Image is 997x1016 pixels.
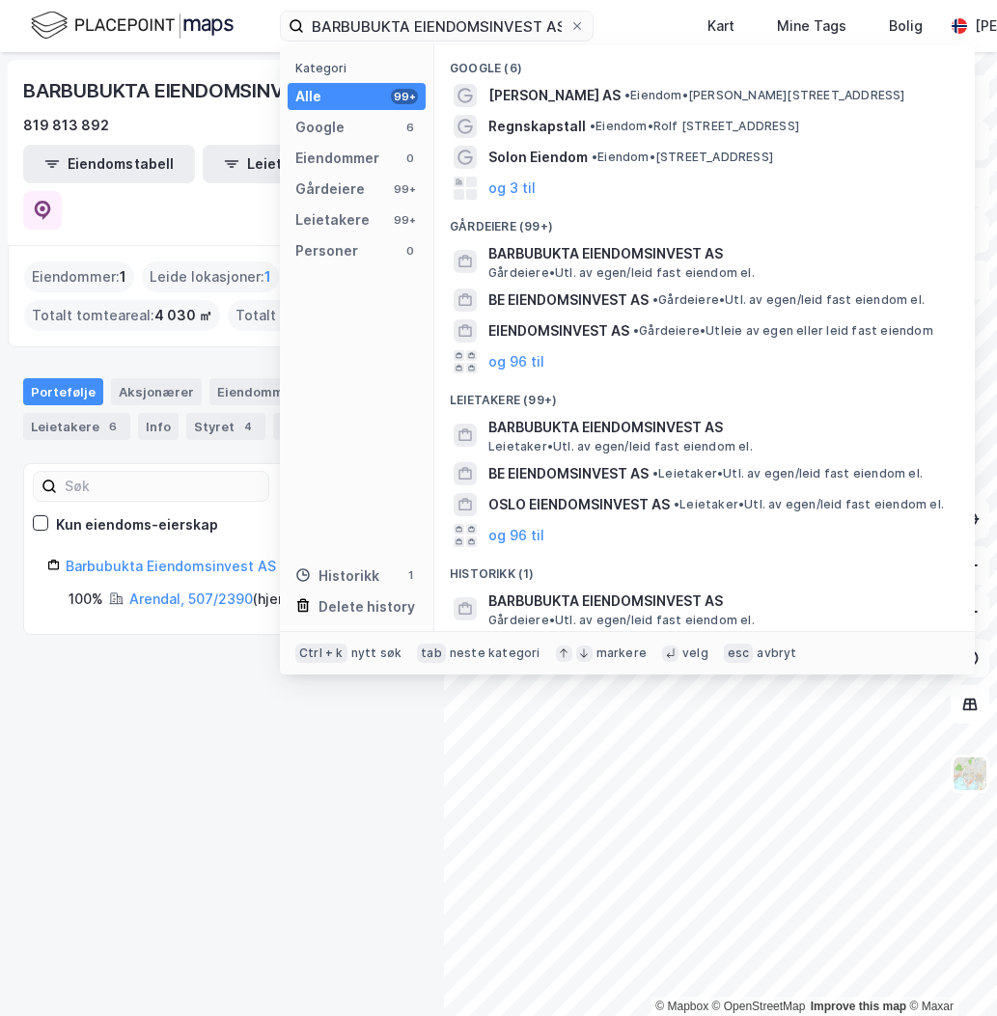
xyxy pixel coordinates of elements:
div: ( hjemmelshaver ) [129,588,365,611]
div: Eiendommer [209,378,328,405]
div: Leietakere [23,413,130,440]
img: Z [952,755,988,792]
img: logo.f888ab2527a4732fd821a326f86c7f29.svg [31,9,234,42]
span: • [652,292,658,307]
span: Eiendom • [PERSON_NAME][STREET_ADDRESS] [624,88,905,103]
div: nytt søk [351,645,402,661]
span: EIENDOMSINVEST AS [488,319,629,343]
a: OpenStreetMap [712,1000,806,1013]
div: Gårdeiere (99+) [434,204,975,238]
span: • [652,466,658,481]
div: Personer [295,239,358,262]
span: Eiendom • Rolf [STREET_ADDRESS] [590,119,799,134]
span: Leietaker • Utl. av egen/leid fast eiendom el. [674,497,944,512]
div: 99+ [391,212,418,228]
span: • [633,323,639,338]
button: og 96 til [488,350,544,373]
div: neste kategori [450,645,540,661]
span: BE EIENDOMSINVEST AS [488,288,649,312]
div: 6 [103,417,123,436]
span: 1 [264,265,271,288]
div: Portefølje [23,378,103,405]
div: Totalt byggareal : [228,300,412,331]
div: Gårdeiere [295,178,365,201]
div: Google (6) [434,45,975,80]
div: Styret [186,413,265,440]
span: Leietaker • Utl. av egen/leid fast eiendom el. [652,466,923,481]
div: 819 813 892 [23,114,109,137]
div: Delete history [318,595,415,618]
div: 1 [402,567,418,583]
a: Barbubukta Eiendomsinvest AS [66,558,276,574]
span: • [590,119,595,133]
span: 4 030 ㎡ [154,304,212,327]
div: tab [417,644,446,663]
button: og 96 til [488,524,544,547]
span: Solon Eiendom [488,146,588,169]
div: Google [295,116,345,139]
div: Aksjonærer [111,378,202,405]
div: BARBUBUKTA EIENDOMSINVEST AS [23,75,354,106]
input: Søk på adresse, matrikkel, gårdeiere, leietakere eller personer [304,12,569,41]
span: BARBUBUKTA EIENDOMSINVEST AS [488,416,952,439]
div: 6 [402,120,418,135]
div: Leietakere [295,208,370,232]
span: Gårdeiere • Utl. av egen/leid fast eiendom el. [652,292,925,308]
span: [PERSON_NAME] AS [488,84,621,107]
span: • [592,150,597,164]
div: Kategori [295,61,426,75]
div: Bolig [889,14,923,38]
span: Gårdeiere • Utl. av egen/leid fast eiendom el. [488,613,755,628]
div: Historikk (1) [434,551,975,586]
div: Eiendommer : [24,261,134,292]
div: Transaksjoner [273,413,405,440]
div: Totalt tomteareal : [24,300,220,331]
div: Info [138,413,179,440]
div: Ctrl + k [295,644,347,663]
div: 100% [69,588,103,611]
span: 1 [120,265,126,288]
div: velg [682,645,708,661]
a: Improve this map [811,1000,906,1013]
div: esc [724,644,754,663]
span: BARBUBUKTA EIENDOMSINVEST AS [488,242,952,265]
div: 0 [402,243,418,259]
button: Leietakertabell [203,145,374,183]
div: Kun eiendoms-eierskap [56,513,218,536]
input: Søk [57,472,268,501]
div: avbryt [757,645,796,661]
div: 99+ [391,89,418,104]
span: Gårdeiere • Utl. av egen/leid fast eiendom el. [488,265,755,281]
div: Historikk [295,564,379,588]
div: Alle [295,85,321,108]
span: Regnskapstall [488,115,586,138]
div: Leietakere (99+) [434,377,975,412]
div: Eiendommer [295,147,379,170]
span: Eiendom • [STREET_ADDRESS] [592,150,773,165]
span: • [624,88,630,102]
div: 99+ [391,181,418,197]
iframe: Chat Widget [900,923,997,1016]
div: Leide lokasjoner : [142,261,279,292]
div: Mine Tags [777,14,846,38]
div: markere [596,645,647,661]
button: og 3 til [488,177,536,200]
button: Eiendomstabell [23,145,195,183]
span: BARBUBUKTA EIENDOMSINVEST AS [488,590,952,613]
div: Kart [707,14,734,38]
span: • [674,497,679,511]
span: BE EIENDOMSINVEST AS [488,462,649,485]
a: Arendal, 507/2390 [129,590,253,607]
div: 4 [238,417,258,436]
span: OSLO EIENDOMSINVEST AS [488,493,670,516]
a: Mapbox [655,1000,708,1013]
span: Leietaker • Utl. av egen/leid fast eiendom el. [488,439,753,454]
span: Gårdeiere • Utleie av egen eller leid fast eiendom [633,323,933,339]
div: 0 [402,151,418,166]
